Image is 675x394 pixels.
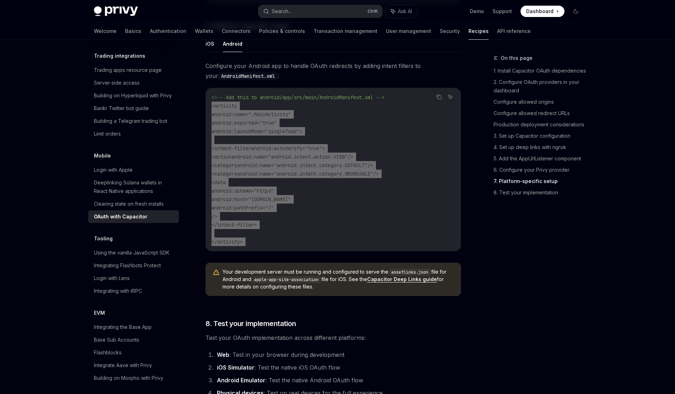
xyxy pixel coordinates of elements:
span: On this page [501,54,533,62]
span: = [251,188,254,194]
span: < [212,154,214,160]
div: Building a Telegram trading bot [94,117,167,125]
a: Building on Hyperliquid with Privy [88,89,179,102]
div: OAuth with Capacitor [94,212,147,221]
span: > [240,239,243,245]
a: Connectors [222,23,251,40]
span: category [214,171,237,177]
div: Base Sub Accounts [94,336,139,344]
span: Test your OAuth implementation across different platforms: [206,333,461,343]
div: Flashblocks [94,348,122,357]
span: < [212,103,214,109]
a: Dashboard [521,6,564,17]
span: = [263,128,265,135]
div: Deeplinking Solana wallets in React Native applications [94,178,175,195]
a: 7. Platform-specific setup [494,176,587,187]
span: "true" [305,145,322,152]
span: Ctrl K [367,8,378,14]
h5: Mobile [94,152,111,160]
a: 2. Configure OAuth providers in your dashboard [494,76,587,96]
button: Toggle dark mode [570,6,581,17]
code: AndroidManifest.xml [218,72,278,80]
span: android:host [212,196,246,202]
div: Bankr Twitter bot guide [94,104,149,113]
span: = [271,171,274,177]
a: Configure allowed redirect URLs [494,108,587,119]
span: </ [212,239,217,245]
span: /> [212,213,217,219]
span: intent-filter [214,145,251,152]
div: Login with Apple [94,166,133,174]
a: 6. Configure your Privy provider [494,164,587,176]
div: Server-side access [94,79,140,87]
div: Limit orders [94,130,121,138]
a: Building on Morpho with Privy [88,372,179,384]
span: = [265,154,268,160]
span: /> [373,171,379,177]
a: Login with Lens [88,272,179,285]
span: activity [214,103,237,109]
span: < [212,162,214,169]
button: Ask AI [386,5,417,18]
a: Clearing state on fresh installs [88,198,179,210]
li: : Test the native iOS OAuth flow [215,362,461,372]
span: intent-filter [217,222,254,228]
span: 8. Test your implementation [206,319,296,329]
span: < [212,145,214,152]
h5: Trading integrations [94,52,145,60]
span: = [246,111,248,118]
a: Deeplinking Solana wallets in React Native applications [88,176,179,198]
span: > [254,222,257,228]
a: Integrating Flashbots Protect [88,259,179,272]
strong: iOS Simulator [217,364,254,371]
span: android:launchMode [212,128,263,135]
span: = [271,162,274,169]
button: Search...CtrlK [258,5,382,18]
span: action [214,154,231,160]
a: Basics [125,23,141,40]
a: Capacitor Deep Links guide [367,276,437,282]
a: 1. Install Capacitor OAuth dependencies [494,65,587,76]
a: Demo [470,8,484,15]
span: data [214,179,226,185]
a: Base Sub Accounts [88,333,179,346]
div: Integrating the Base App [94,323,152,331]
span: "android.intent.category.DEFAULT" [274,162,367,169]
a: Integrate Aave with Privy [88,359,179,372]
code: assetlinks.json [388,269,431,276]
div: Building on Hyperliquid with Privy [94,91,172,100]
strong: Web [217,351,229,358]
a: Integrating the Base App [88,321,179,333]
a: Production deployment considerations [494,119,587,130]
a: Configure allowed origins [494,96,587,108]
span: <!-- Add this to android/app/src/main/AndroidManifest.xml --> [212,94,384,101]
a: Server-side access [88,76,179,89]
a: Welcome [94,23,117,40]
a: Flashblocks [88,346,179,359]
a: OAuth with Capacitor [88,210,179,223]
span: "singleTask" [265,128,299,135]
div: Trading apps resource page [94,66,162,74]
span: > [322,145,325,152]
a: 4. Set up deep links with ngrok [494,142,587,153]
span: Your development server must be running and configured to serve the file for Android and file for... [223,268,454,290]
span: = [302,145,305,152]
a: Policies & controls [259,23,305,40]
li: : Test in your browser during development [215,350,461,360]
img: dark logo [94,6,138,16]
span: android:autoVerify [251,145,302,152]
div: Login with Lens [94,274,130,282]
div: Using the vanilla JavaScript SDK [94,249,169,257]
button: Copy the contents from the code block [434,92,444,102]
a: Authentication [150,23,186,40]
button: Ask AI [446,92,455,102]
span: android:pathPrefix [212,205,263,211]
span: < [212,171,214,177]
span: "android.intent.action.VIEW" [268,154,348,160]
a: Wallets [195,23,213,40]
button: iOS [206,35,214,52]
h5: Tooling [94,234,113,243]
a: Bankr Twitter bot guide [88,102,179,115]
svg: Warning [213,269,220,276]
a: Security [440,23,460,40]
